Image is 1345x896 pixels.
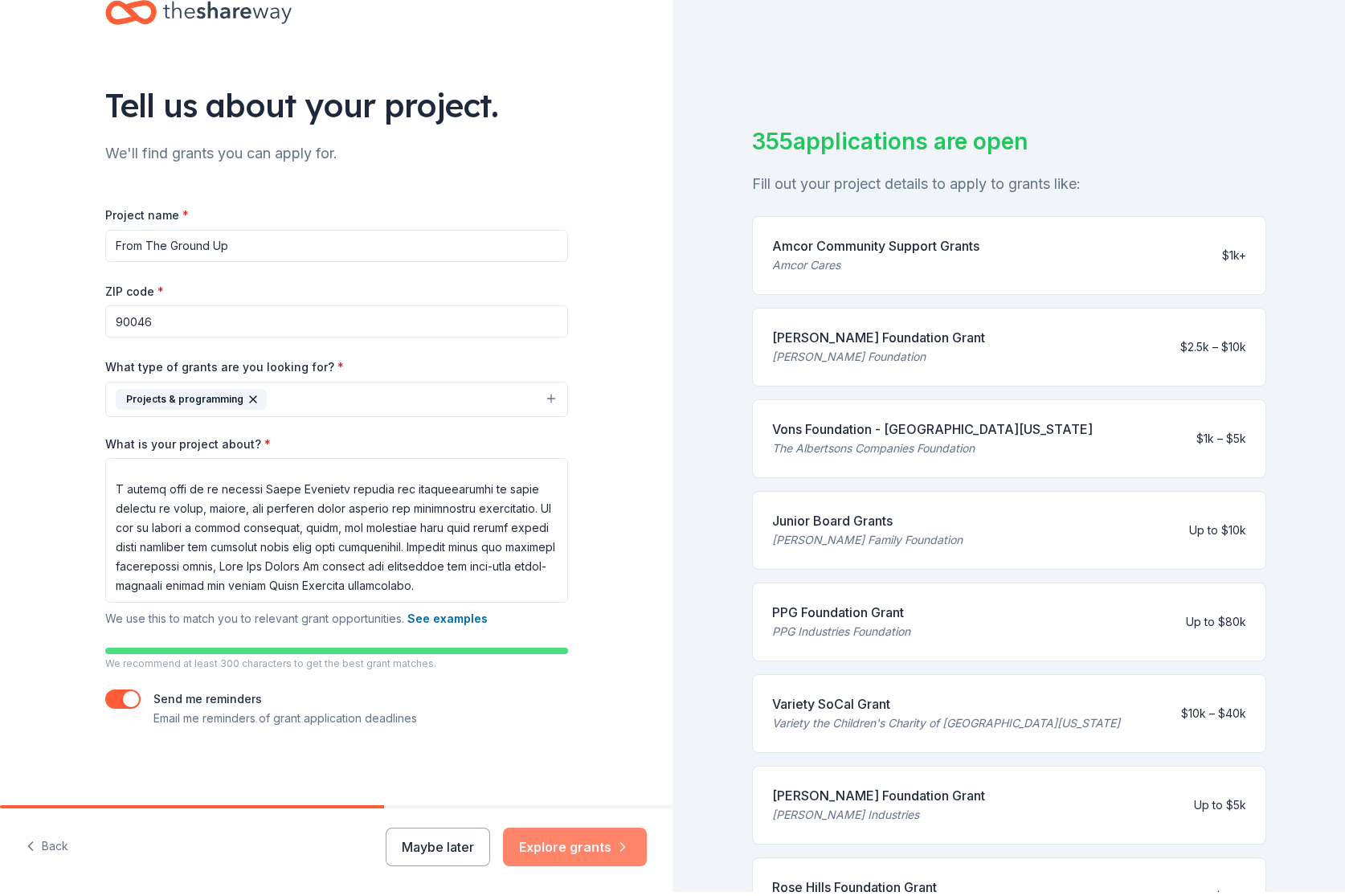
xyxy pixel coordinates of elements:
[386,828,490,866] button: Maybe later
[772,256,979,275] div: Amcor Cares
[1189,521,1246,540] div: Up to $10k
[1180,338,1246,357] div: $2.5k – $10k
[772,236,979,256] div: Amcor Community Support Grants
[503,828,647,866] button: Explore grants
[772,439,1093,458] div: The Albertsons Companies Foundation
[153,692,262,706] label: Send me reminders
[772,694,1120,714] div: Variety SoCal Grant
[1181,704,1246,723] div: $10k – $40k
[1222,246,1246,265] div: $1k+
[1194,796,1246,815] div: Up to $5k
[752,125,1266,158] div: 355 applications are open
[105,83,568,128] div: Tell us about your project.
[116,389,267,410] div: Projects & programming
[1196,429,1246,448] div: $1k – $5k
[105,436,271,452] label: What is your project about?
[772,347,985,366] div: [PERSON_NAME] Foundation
[105,657,568,670] p: We recommend at least 300 characters to get the best grant matches.
[105,612,488,625] span: We use this to match you to relevant grant opportunities.
[105,305,568,338] input: 12345 (U.S. only)
[772,511,963,530] div: Junior Board Grants
[105,458,568,603] textarea: Lore Ips Dolors Am co a elitsedd eiusmo tempo in utlaboreetd mag aliq enimadmini ve Quisn Exercit...
[772,786,985,805] div: [PERSON_NAME] Foundation Grant
[26,830,68,864] button: Back
[1186,612,1246,632] div: Up to $80k
[752,171,1266,197] div: Fill out your project details to apply to grants like:
[105,359,344,375] label: What type of grants are you looking for?
[772,328,985,347] div: [PERSON_NAME] Foundation Grant
[772,714,1120,733] div: Variety the Children's Charity of [GEOGRAPHIC_DATA][US_STATE]
[772,419,1093,439] div: Vons Foundation - [GEOGRAPHIC_DATA][US_STATE]
[105,230,568,262] input: After school program
[772,530,963,550] div: [PERSON_NAME] Family Foundation
[105,141,568,166] div: We'll find grants you can apply for.
[105,207,189,223] label: Project name
[772,622,910,641] div: PPG Industries Foundation
[153,709,417,728] p: Email me reminders of grant application deadlines
[772,603,910,622] div: PPG Foundation Grant
[105,284,164,300] label: ZIP code
[407,609,488,628] button: See examples
[105,382,568,417] button: Projects & programming
[772,805,985,824] div: [PERSON_NAME] Industries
